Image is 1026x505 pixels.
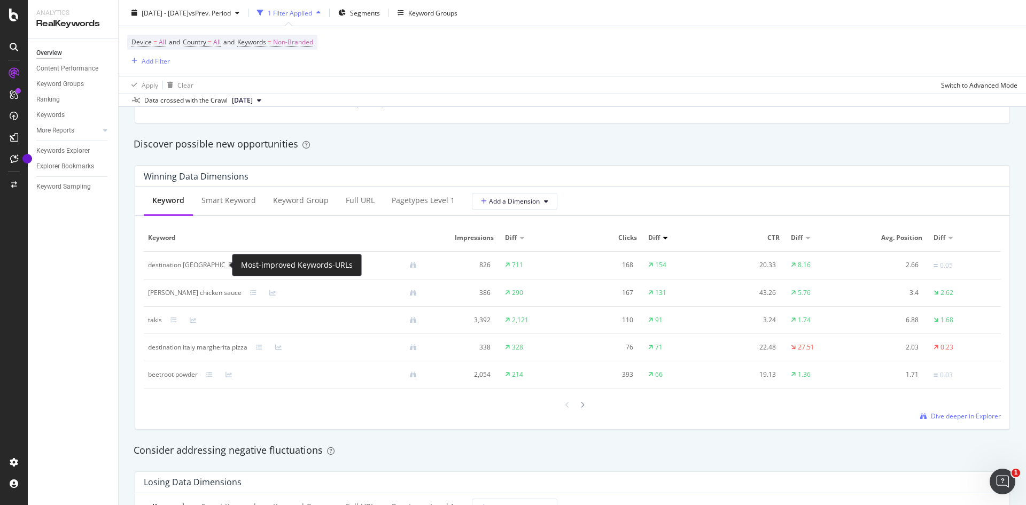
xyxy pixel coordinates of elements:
span: and [223,37,235,46]
span: Add a Dimension [481,197,540,206]
div: 2.03 [862,343,919,352]
div: 290 [512,288,523,298]
span: Diff [505,233,517,243]
span: Device [131,37,152,46]
div: Full URL [346,195,375,206]
span: = [208,37,212,46]
div: Ranking [36,94,60,105]
span: Segments [350,8,380,17]
div: 3.24 [719,315,776,325]
span: Diff [934,233,945,243]
div: 8.16 [798,260,811,270]
div: Keywords Explorer [36,145,90,157]
span: Keywords [237,37,266,46]
div: 154 [655,260,666,270]
span: Country [183,37,206,46]
div: Keyword [152,195,184,206]
span: [DATE] - [DATE] [142,8,189,17]
div: beetroot powder [148,370,198,379]
span: Diff [648,233,660,243]
div: 1.74 [798,315,811,325]
div: 0.23 [941,343,953,352]
div: Clear [177,80,193,89]
span: All [213,35,221,50]
div: 131 [655,288,666,298]
a: More Reports [36,125,100,136]
div: Keyword Groups [408,8,457,17]
span: Dive deeper in Explorer [931,411,1001,421]
div: destination italy pizza [148,260,265,270]
button: Add Filter [127,55,170,67]
div: 19.13 [719,370,776,379]
div: 6.88 [862,315,919,325]
a: Keyword Sampling [36,181,111,192]
div: pagetypes Level 1 [392,195,455,206]
button: Add a Dimension [472,193,557,210]
div: 71 [655,343,663,352]
div: 20.33 [719,260,776,270]
div: Winning Data Dimensions [144,171,248,182]
div: 826 [434,260,491,270]
button: [DATE] - [DATE]vsPrev. Period [127,4,244,21]
div: Add Filter [142,56,170,65]
div: 2.66 [862,260,919,270]
button: Segments [334,4,384,21]
div: 22.48 [719,343,776,352]
div: Switch to Advanced Mode [941,80,1017,89]
div: 214 [512,370,523,379]
div: 167 [577,288,633,298]
div: More Reports [36,125,74,136]
span: = [153,37,157,46]
span: and [169,37,180,46]
div: 3.4 [862,288,919,298]
div: takis [148,315,162,325]
div: Content Performance [36,63,98,74]
button: Apply [127,76,158,94]
div: 168 [577,260,633,270]
div: 2.62 [941,288,953,298]
div: 1 Filter Applied [268,8,312,17]
div: destination italy margherita pizza [148,343,247,352]
span: CTR [719,233,780,243]
span: Non-Branded [273,35,313,50]
span: Impressions [434,233,494,243]
div: Smart Keyword [201,195,256,206]
a: Keywords [36,110,111,121]
div: 711 [512,260,523,270]
div: Tooltip anchor [22,154,32,164]
button: 1 Filter Applied [253,4,325,21]
button: Switch to Advanced Mode [937,76,1017,94]
div: Keywords [36,110,65,121]
span: All [159,35,166,50]
div: 27.51 [798,343,814,352]
div: 76 [577,343,633,352]
a: Keyword Groups [36,79,111,90]
div: 1.36 [798,370,811,379]
iframe: Intercom live chat [990,469,1015,494]
div: 328 [512,343,523,352]
img: Equal [934,374,938,377]
div: 386 [434,288,491,298]
div: 1.71 [862,370,919,379]
div: Apply [142,80,158,89]
div: Data crossed with the Crawl [144,96,228,105]
div: Most-improved Keywords-URLs [241,259,353,271]
span: Clicks [577,233,637,243]
a: Explorer Bookmarks [36,161,111,172]
a: Content Performance [36,63,111,74]
div: Keyword Group [273,195,329,206]
span: Diff [791,233,803,243]
a: Ranking [36,94,111,105]
a: Keywords Explorer [36,145,111,157]
div: Discover possible new opportunities [134,137,1011,151]
div: 110 [577,315,633,325]
a: Overview [36,48,111,59]
div: 43.26 [719,288,776,298]
div: heinz fried chicken sauce [148,288,242,298]
div: 0.03 [940,370,953,380]
div: Analytics [36,9,110,18]
div: 66 [655,370,663,379]
span: Keyword [148,233,423,243]
span: vs Prev. Period [189,8,231,17]
div: 2,054 [434,370,491,379]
